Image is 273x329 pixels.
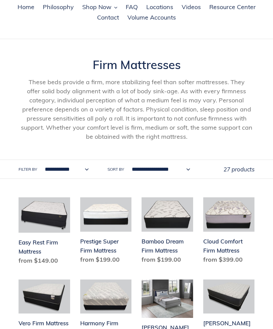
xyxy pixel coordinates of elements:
label: Filter by [19,166,37,172]
span: 27 products [223,166,254,173]
span: Resource Center [209,3,256,11]
a: Philosophy [39,2,77,12]
span: Firm Mattresses [93,57,181,72]
a: Home [14,2,38,12]
span: Volume Accounts [127,13,176,22]
a: Videos [178,2,204,12]
a: Locations [143,2,177,12]
a: Cloud Comfort Firm Mattress [203,197,255,267]
a: Bamboo Dream Firm Mattress [142,197,193,267]
span: Locations [146,3,173,11]
span: Shop Now [82,3,112,11]
span: Videos [182,3,201,11]
span: These beds provide a firm, more stabilizing feel than softer mattresses. They offer solid body al... [21,78,252,140]
span: Contact [97,13,119,22]
span: Home [18,3,34,11]
a: Volume Accounts [124,13,179,23]
a: Resource Center [206,2,259,12]
label: Sort by [108,166,124,172]
span: FAQ [126,3,138,11]
a: FAQ [122,2,141,12]
a: Easy Rest Firm Mattress [19,197,70,267]
a: Prestige Super Firm Mattress [80,197,132,267]
span: Philosophy [43,3,74,11]
button: Shop Now [79,2,121,12]
a: Contact [94,13,122,23]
